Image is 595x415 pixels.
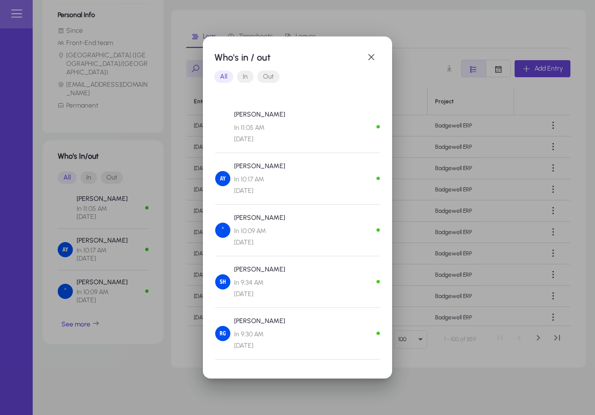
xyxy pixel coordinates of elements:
img: Mahmoud Samy [215,119,230,135]
p: [PERSON_NAME] [234,161,285,172]
p: [PERSON_NAME] [234,212,285,224]
button: Out [257,71,280,83]
img: Ramez Garas [215,326,230,341]
h1: Who's in / out [214,50,362,65]
p: [PERSON_NAME] [234,316,285,327]
p: [PERSON_NAME] [234,367,285,379]
span: In 9:30 AM [DATE] [234,329,285,352]
mat-button-toggle-group: Font Style [214,67,381,86]
p: [PERSON_NAME] [234,109,285,120]
p: [PERSON_NAME] [234,264,285,275]
span: In 10:17 AM [DATE] [234,174,285,197]
span: In 10:09 AM [DATE] [234,226,285,248]
span: In 9:34 AM [DATE] [234,277,285,300]
img: Amira Yousef [215,171,230,186]
button: All [214,71,233,83]
img: Salma Hany [215,274,230,289]
span: In 11:05 AM [DATE] [234,122,285,145]
button: In [237,71,254,83]
img: Ahmed Halawa [215,223,230,238]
